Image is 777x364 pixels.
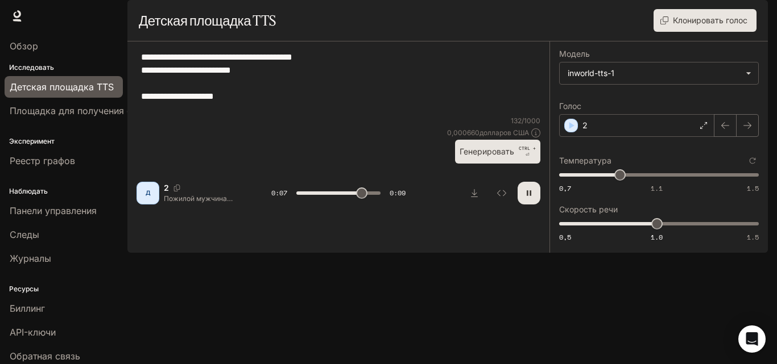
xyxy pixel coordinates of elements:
font: 1.1 [651,183,663,193]
button: Скачать аудио [463,182,486,204]
font: Детская площадка TTS [139,12,276,29]
font: Генерировать [460,147,514,156]
font: 1000 [524,116,540,125]
font: / [522,116,524,125]
font: Клонировать голос [673,15,747,25]
button: Копировать голосовой идентификатор [169,185,185,191]
font: 2 [582,120,588,130]
button: Осмотреть [490,182,513,204]
font: 0,5 [559,232,571,242]
font: 1.5 [747,232,759,242]
button: Клонировать голос [654,9,757,32]
font: Модель [559,49,590,58]
div: Открытый Интерком Мессенджер [738,325,766,353]
button: ГенерироватьCTRL +⏎ [455,140,540,163]
font: долларов США [480,128,529,137]
font: 1.0 [651,232,663,242]
font: ⏎ [526,152,530,157]
div: inworld-tts-1 [560,62,758,84]
font: 0,000660 [447,128,480,137]
font: Температура [559,156,611,165]
font: Голос [559,101,581,111]
font: CTRL + [519,145,536,151]
font: Д [146,189,151,196]
button: Сбросить к настройкам по умолчанию [746,154,759,167]
font: inworld-tts-1 [568,68,614,78]
font: 132 [511,116,522,125]
font: 1.5 [747,183,759,193]
font: Скорость речи [559,204,618,214]
font: 0,7 [559,183,571,193]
